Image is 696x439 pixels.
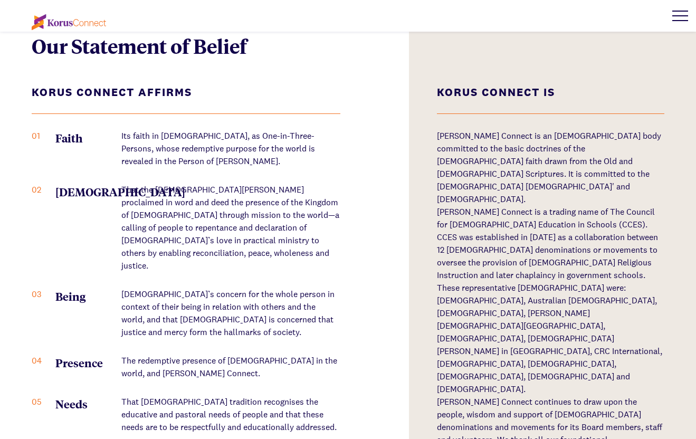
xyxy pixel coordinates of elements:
[121,355,340,380] p: The redemptive presence of [DEMOGRAPHIC_DATA] in the world, and [PERSON_NAME] Connect.
[55,355,106,370] span: Presence
[121,288,340,339] p: [DEMOGRAPHIC_DATA]’s concern for the whole person in context of their being in relation with othe...
[32,355,55,367] span: 04
[32,33,340,59] h2: Our Statement of Belief
[121,130,340,168] p: Its faith in [DEMOGRAPHIC_DATA], as One-in-Three-Persons, whose redemptive purpose for the world ...
[55,396,106,412] span: Needs
[32,288,55,301] span: 03
[437,206,664,231] p: [PERSON_NAME] Connect is a trading name of The Council for [DEMOGRAPHIC_DATA] Education in School...
[55,130,106,146] span: Faith
[55,184,106,199] span: [DEMOGRAPHIC_DATA]
[121,184,340,272] p: That the [DEMOGRAPHIC_DATA][PERSON_NAME] proclaimed in word and deed the presence of the Kingdom ...
[437,87,664,114] h3: Korus Connect Is
[32,130,55,142] span: 01
[32,87,340,114] h3: Korus Connect Affirms
[437,130,664,206] p: [PERSON_NAME] Connect is an [DEMOGRAPHIC_DATA] body committed to the basic doctrines of the [DEMO...
[32,14,106,30] img: korus-connect%2Fc5177985-88d5-491d-9cd7-4a1febad1357_logo.svg
[32,396,55,408] span: 05
[55,288,106,304] span: Being
[437,231,664,396] p: CCES was established in [DATE] as a collaboration between 12 [DEMOGRAPHIC_DATA] denominations or ...
[121,396,340,434] p: That [DEMOGRAPHIC_DATA] tradition recognises the educative and pastoral needs of people and that ...
[32,184,55,196] span: 02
